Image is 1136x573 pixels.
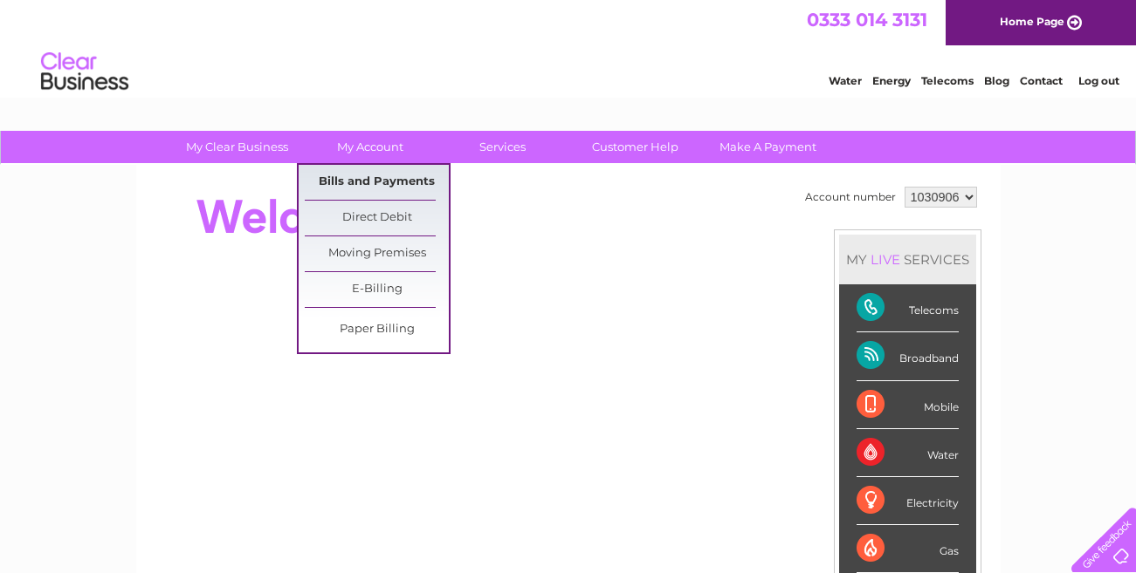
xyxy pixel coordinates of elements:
div: MY SERVICES [839,235,976,284]
a: Bills and Payments [305,165,449,200]
a: My Account [298,131,442,163]
a: Paper Billing [305,312,449,347]
a: Make A Payment [696,131,840,163]
a: Moving Premises [305,236,449,271]
a: Water [829,74,862,87]
a: Log out [1078,74,1119,87]
a: Direct Debit [305,201,449,235]
div: Gas [857,525,959,573]
div: Electricity [857,477,959,525]
div: Water [857,429,959,477]
a: Telecoms [921,74,974,87]
a: Contact [1020,74,1063,87]
a: Customer Help [563,131,707,163]
a: Blog [984,74,1009,87]
div: Clear Business is a trading name of Verastar Limited (registered in [GEOGRAPHIC_DATA] No. 3667643... [156,10,981,85]
a: Services [430,131,575,163]
a: Energy [872,74,911,87]
a: E-Billing [305,272,449,307]
div: Telecoms [857,284,959,332]
div: Broadband [857,332,959,380]
td: Account number [801,182,900,212]
img: logo.png [40,45,129,99]
div: LIVE [867,251,904,268]
a: 0333 014 3131 [807,9,927,31]
div: Mobile [857,381,959,429]
a: My Clear Business [165,131,309,163]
